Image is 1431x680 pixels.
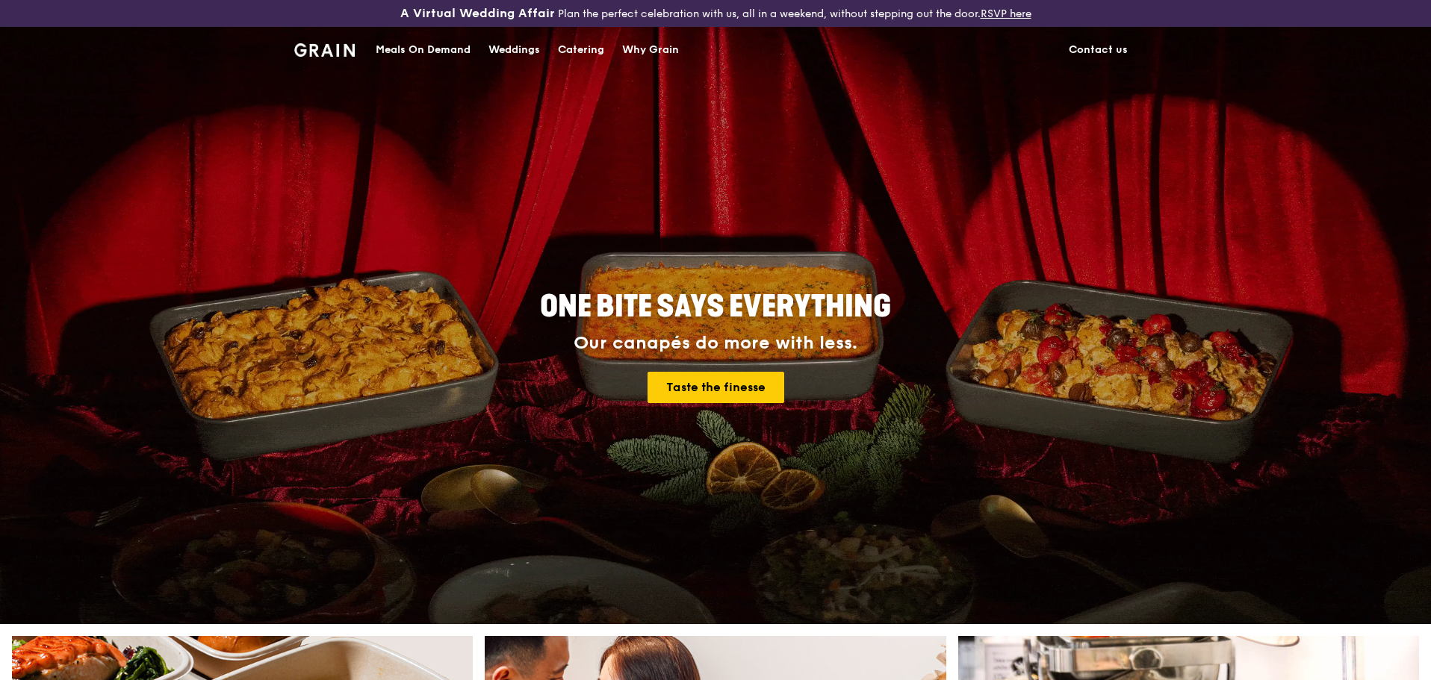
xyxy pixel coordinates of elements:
div: Meals On Demand [376,28,471,72]
a: Catering [549,28,613,72]
a: Taste the finesse [648,372,784,403]
span: ONE BITE SAYS EVERYTHING [540,289,891,325]
div: Weddings [488,28,540,72]
div: Plan the perfect celebration with us, all in a weekend, without stepping out the door. [285,6,1146,21]
a: Weddings [479,28,549,72]
div: Why Grain [622,28,679,72]
div: Catering [558,28,604,72]
a: RSVP here [981,7,1031,20]
img: Grain [294,43,355,57]
h3: A Virtual Wedding Affair [400,6,555,21]
a: Why Grain [613,28,688,72]
a: GrainGrain [294,26,355,71]
div: Our canapés do more with less. [447,333,984,354]
a: Contact us [1060,28,1137,72]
